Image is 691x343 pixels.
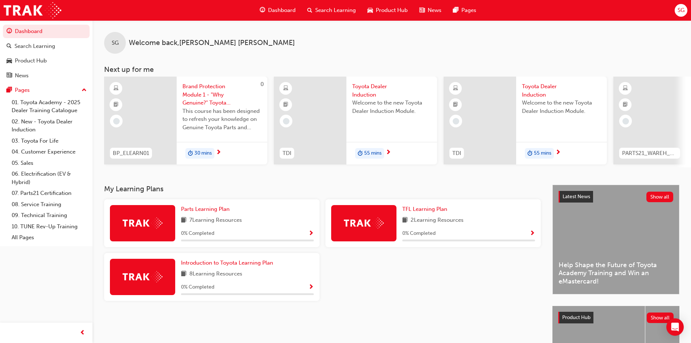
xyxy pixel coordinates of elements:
img: Trak [123,217,163,229]
span: news-icon [419,6,425,15]
a: Introduction to Toyota Learning Plan [181,259,276,267]
span: learningResourceType_ELEARNING-icon [114,84,119,93]
span: search-icon [307,6,312,15]
a: Dashboard [3,25,90,38]
span: search-icon [7,43,12,50]
span: Show Progress [308,230,314,237]
img: Trak [344,217,384,229]
a: 08. Service Training [9,199,90,210]
div: News [15,72,29,80]
span: TDI [452,149,461,158]
button: Pages [3,83,90,97]
span: guage-icon [7,28,12,35]
span: Toyota Dealer Induction [522,82,601,99]
span: 2 Learning Resources [411,216,464,225]
span: PARTS21_WAREH_N1021_EL [622,149,677,158]
span: learningResourceType_ELEARNING-icon [453,84,458,93]
span: News [428,6,441,15]
span: Brand Protection Module 1 - "Why Genuine?" Toyota Genuine Parts and Accessories [182,82,262,107]
span: learningRecordVerb_NONE-icon [622,118,629,124]
span: Show Progress [530,230,535,237]
div: Pages [15,86,30,94]
span: duration-icon [527,149,532,158]
a: All Pages [9,232,90,243]
span: Welcome back , [PERSON_NAME] [PERSON_NAME] [129,39,295,47]
span: 0 % Completed [181,229,214,238]
span: Parts Learning Plan [181,206,230,212]
span: book-icon [181,216,186,225]
span: learningRecordVerb_NONE-icon [453,118,459,124]
span: prev-icon [80,328,85,338]
span: Welcome to the new Toyota Dealer Induction Module. [352,99,431,115]
span: BP_ELEARN01 [113,149,149,158]
a: 01. Toyota Academy - 2025 Dealer Training Catalogue [9,97,90,116]
span: TDI [283,149,291,158]
span: SG [112,39,119,47]
span: This course has been designed to refresh your knowledge on Genuine Toyota Parts and Accessories s... [182,107,262,132]
a: Product HubShow all [558,312,674,323]
a: TDIToyota Dealer InductionWelcome to the new Toyota Dealer Induction Module.duration-icon55 mins [444,77,607,164]
a: Search Learning [3,40,90,53]
h3: Next up for me [92,65,691,74]
span: Dashboard [268,6,296,15]
span: TFL Learning Plan [402,206,447,212]
a: TFL Learning Plan [402,205,450,213]
a: Parts Learning Plan [181,205,233,213]
div: Product Hub [15,57,47,65]
span: Toyota Dealer Induction [352,82,431,99]
div: Search Learning [15,42,55,50]
span: Help Shape the Future of Toyota Academy Training and Win an eMastercard! [559,261,673,286]
span: booktick-icon [114,100,119,110]
span: 8 Learning Resources [189,270,242,279]
span: learningResourceType_ELEARNING-icon [283,84,288,93]
span: car-icon [367,6,373,15]
a: guage-iconDashboard [254,3,301,18]
a: 06. Electrification (EV & Hybrid) [9,168,90,188]
span: booktick-icon [453,100,458,110]
button: Show Progress [308,229,314,238]
span: duration-icon [358,149,363,158]
a: Product Hub [3,54,90,68]
span: news-icon [7,73,12,79]
span: car-icon [7,58,12,64]
div: Open Intercom Messenger [666,318,684,336]
a: news-iconNews [414,3,447,18]
span: Introduction to Toyota Learning Plan [181,260,273,266]
a: search-iconSearch Learning [301,3,362,18]
button: Show Progress [530,229,535,238]
a: 10. TUNE Rev-Up Training [9,221,90,232]
span: SG [678,6,684,15]
a: 09. Technical Training [9,210,90,221]
a: 07. Parts21 Certification [9,188,90,199]
a: Trak [4,2,61,19]
span: booktick-icon [623,100,628,110]
a: 0BP_ELEARN01Brand Protection Module 1 - "Why Genuine?" Toyota Genuine Parts and AccessoriesThis c... [104,77,267,164]
img: Trak [123,271,163,282]
span: book-icon [402,216,408,225]
span: Product Hub [562,314,591,320]
span: guage-icon [260,6,265,15]
span: 0 % Completed [402,229,436,238]
span: booktick-icon [283,100,288,110]
span: up-icon [82,86,87,95]
span: learningResourceType_ELEARNING-icon [623,84,628,93]
span: learningRecordVerb_NONE-icon [283,118,289,124]
button: DashboardSearch LearningProduct HubNews [3,23,90,83]
span: Show Progress [308,284,314,291]
span: book-icon [181,270,186,279]
a: News [3,69,90,82]
button: Show Progress [308,283,314,292]
a: pages-iconPages [447,3,482,18]
a: 05. Sales [9,158,90,169]
span: Product Hub [376,6,408,15]
span: Search Learning [315,6,356,15]
span: 55 mins [364,149,382,158]
span: 0 [260,81,264,87]
span: duration-icon [188,149,193,158]
a: Latest NewsShow allHelp Shape the Future of Toyota Academy Training and Win an eMastercard! [552,185,679,294]
button: Show all [647,313,674,323]
a: Latest NewsShow all [559,191,673,203]
span: pages-icon [7,87,12,94]
a: 02. New - Toyota Dealer Induction [9,116,90,135]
